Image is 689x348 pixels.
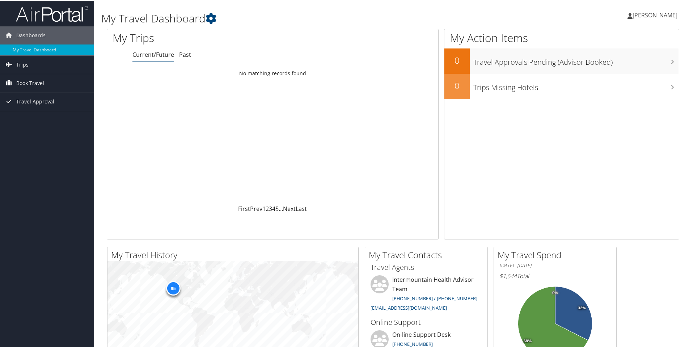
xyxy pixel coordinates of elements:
h3: Travel Approvals Pending (Advisor Booked) [473,53,679,67]
div: 95 [166,280,180,295]
tspan: 32% [578,305,586,310]
a: [PHONE_NUMBER] / [PHONE_NUMBER] [392,294,477,301]
a: Next [283,204,296,212]
span: Trips [16,55,29,73]
h6: Total [499,271,611,279]
a: Current/Future [132,50,174,58]
a: Prev [250,204,262,212]
h2: My Travel History [111,248,358,260]
span: [PERSON_NAME] [633,10,677,18]
a: [PERSON_NAME] [627,4,685,25]
a: 0Trips Missing Hotels [444,73,679,98]
span: $1,644 [499,271,517,279]
a: 1 [262,204,266,212]
h1: My Trips [113,30,295,45]
h3: Online Support [371,317,482,327]
a: 2 [266,204,269,212]
h2: My Travel Spend [498,248,616,260]
h2: My Travel Contacts [369,248,487,260]
a: [PHONE_NUMBER] [392,340,433,347]
h2: 0 [444,79,470,91]
tspan: 0% [552,290,558,294]
h3: Trips Missing Hotels [473,78,679,92]
h1: My Travel Dashboard [101,10,490,25]
li: Intermountain Health Advisor Team [367,275,486,313]
span: Book Travel [16,73,44,92]
h2: 0 [444,54,470,66]
td: No matching records found [107,66,438,79]
a: Past [179,50,191,58]
h6: [DATE] - [DATE] [499,262,611,268]
span: … [279,204,283,212]
img: airportal-logo.png [16,5,88,22]
a: First [238,204,250,212]
span: Travel Approval [16,92,54,110]
a: 5 [275,204,279,212]
tspan: 68% [524,338,532,343]
a: 3 [269,204,272,212]
a: [EMAIL_ADDRESS][DOMAIN_NAME] [371,304,447,310]
h1: My Action Items [444,30,679,45]
a: 0Travel Approvals Pending (Advisor Booked) [444,48,679,73]
span: Dashboards [16,26,46,44]
a: Last [296,204,307,212]
a: 4 [272,204,275,212]
h3: Travel Agents [371,262,482,272]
